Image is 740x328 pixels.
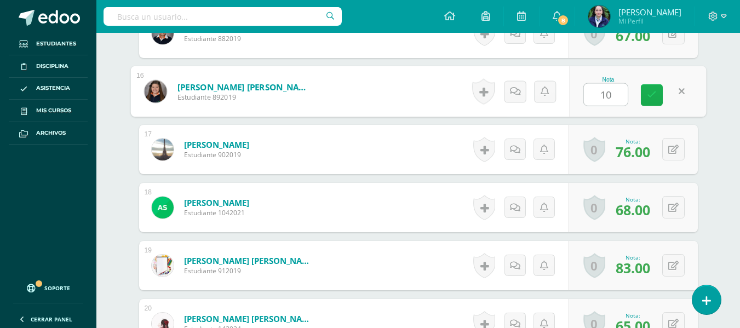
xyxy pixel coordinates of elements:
[616,142,650,161] span: 76.00
[152,255,174,277] img: 45c51ceb0048bbf2fa1273fbe51d57a3.png
[9,55,88,78] a: Disciplina
[616,258,650,277] span: 83.00
[144,80,167,102] img: a7793189ca049a3cb0e2542b282cb957.png
[44,284,70,292] span: Soporte
[184,197,249,208] a: [PERSON_NAME]
[616,137,650,145] div: Nota:
[36,39,76,48] span: Estudiantes
[184,313,315,324] a: [PERSON_NAME] [PERSON_NAME]
[584,84,628,106] input: 0-100.0
[152,139,174,160] img: 1f47924ee27dd1dd6a7cba3328deef97.png
[9,122,88,145] a: Archivos
[616,195,650,203] div: Nota:
[616,26,650,45] span: 67.00
[36,62,68,71] span: Disciplina
[13,273,83,300] a: Soporte
[184,266,315,275] span: Estudiante 912019
[177,93,312,102] span: Estudiante 892019
[618,16,681,26] span: Mi Perfil
[616,254,650,261] div: Nota:
[104,7,342,26] input: Busca un usuario...
[36,106,71,115] span: Mis cursos
[583,195,605,220] a: 0
[184,139,249,150] a: [PERSON_NAME]
[9,78,88,100] a: Asistencia
[36,129,66,137] span: Archivos
[583,137,605,162] a: 0
[618,7,681,18] span: [PERSON_NAME]
[557,14,569,26] span: 8
[184,34,315,43] span: Estudiante 882019
[616,312,650,319] div: Nota:
[9,100,88,122] a: Mis cursos
[152,22,174,44] img: ef83a08e963396c0135b072d2a8eea24.png
[177,81,312,93] a: [PERSON_NAME] [PERSON_NAME]
[184,150,249,159] span: Estudiante 902019
[9,33,88,55] a: Estudiantes
[36,84,70,93] span: Asistencia
[31,315,72,323] span: Cerrar panel
[588,5,610,27] img: 381c161aa04f9ea8baa001c8ef3cbafa.png
[583,253,605,278] a: 0
[583,21,605,46] a: 0
[152,197,174,218] img: fa461f8383dede29bad21ad48df8f552.png
[184,208,249,217] span: Estudiante 1042021
[583,77,633,83] div: Nota
[184,255,315,266] a: [PERSON_NAME] [PERSON_NAME]
[616,200,650,219] span: 68.00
